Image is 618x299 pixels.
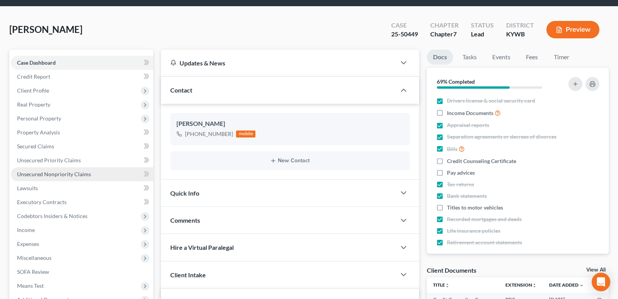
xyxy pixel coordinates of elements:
[447,227,500,235] span: Life insurance policies
[391,21,418,30] div: Case
[11,70,153,84] a: Credit Report
[236,131,255,137] div: mobile
[427,266,476,274] div: Client Documents
[486,50,517,65] a: Events
[447,215,522,223] span: Recorded mortgages and deeds
[447,145,457,153] span: Bills
[17,59,56,66] span: Case Dashboard
[430,21,459,30] div: Chapter
[586,267,606,273] a: View All
[17,227,35,233] span: Income
[17,241,39,247] span: Expenses
[11,56,153,70] a: Case Dashboard
[471,30,494,39] div: Lead
[176,119,403,129] div: [PERSON_NAME]
[447,169,475,177] span: Pay advices
[170,217,200,224] span: Comments
[11,153,153,167] a: Unsecured Priority Claims
[447,121,489,129] span: Appraisal reports
[17,157,81,163] span: Unsecured Priority Claims
[447,109,493,117] span: Income Documents
[170,86,192,94] span: Contact
[549,282,584,288] a: Date Added expand_more
[170,271,206,278] span: Client Intake
[548,50,575,65] a: Timer
[170,189,199,197] span: Quick Info
[11,139,153,153] a: Secured Claims
[447,133,556,141] span: Separation agreements or decrees of divorces
[437,78,475,85] strong: 69% Completed
[11,181,153,195] a: Lawsuits
[506,30,534,39] div: KYWB
[17,87,49,94] span: Client Profile
[17,115,61,122] span: Personal Property
[17,171,91,177] span: Unsecured Nonpriority Claims
[17,213,87,219] span: Codebtors Insiders & Notices
[579,283,584,288] i: expand_more
[17,282,44,289] span: Means Test
[506,21,534,30] div: District
[17,185,38,191] span: Lawsuits
[185,130,233,138] div: [PHONE_NUMBER]
[430,30,459,39] div: Chapter
[453,30,457,38] span: 7
[11,167,153,181] a: Unsecured Nonpriority Claims
[505,282,537,288] a: Extensionunfold_more
[17,199,67,205] span: Executory Contracts
[447,97,535,105] span: Drivers license & social security card
[427,50,453,65] a: Docs
[520,50,544,65] a: Fees
[17,101,50,108] span: Real Property
[11,125,153,139] a: Property Analysis
[17,268,49,275] span: SOFA Review
[447,204,503,211] span: Titles to motor vehicles
[592,273,610,291] div: Open Intercom Messenger
[447,180,474,188] span: Tax returns
[447,239,522,246] span: Retirement account statements
[11,195,153,209] a: Executory Contracts
[170,244,234,251] span: Hire a Virtual Paralegal
[176,158,403,164] button: New Contact
[471,21,494,30] div: Status
[546,21,599,38] button: Preview
[391,30,418,39] div: 25-50449
[532,283,537,288] i: unfold_more
[433,282,450,288] a: Titleunfold_more
[11,265,153,279] a: SOFA Review
[170,59,386,67] div: Updates & News
[9,24,82,35] span: [PERSON_NAME]
[17,129,60,136] span: Property Analysis
[456,50,483,65] a: Tasks
[447,157,516,165] span: Credit Counseling Certificate
[17,73,50,80] span: Credit Report
[17,254,51,261] span: Miscellaneous
[447,192,487,200] span: Bank statements
[445,283,450,288] i: unfold_more
[17,143,54,149] span: Secured Claims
